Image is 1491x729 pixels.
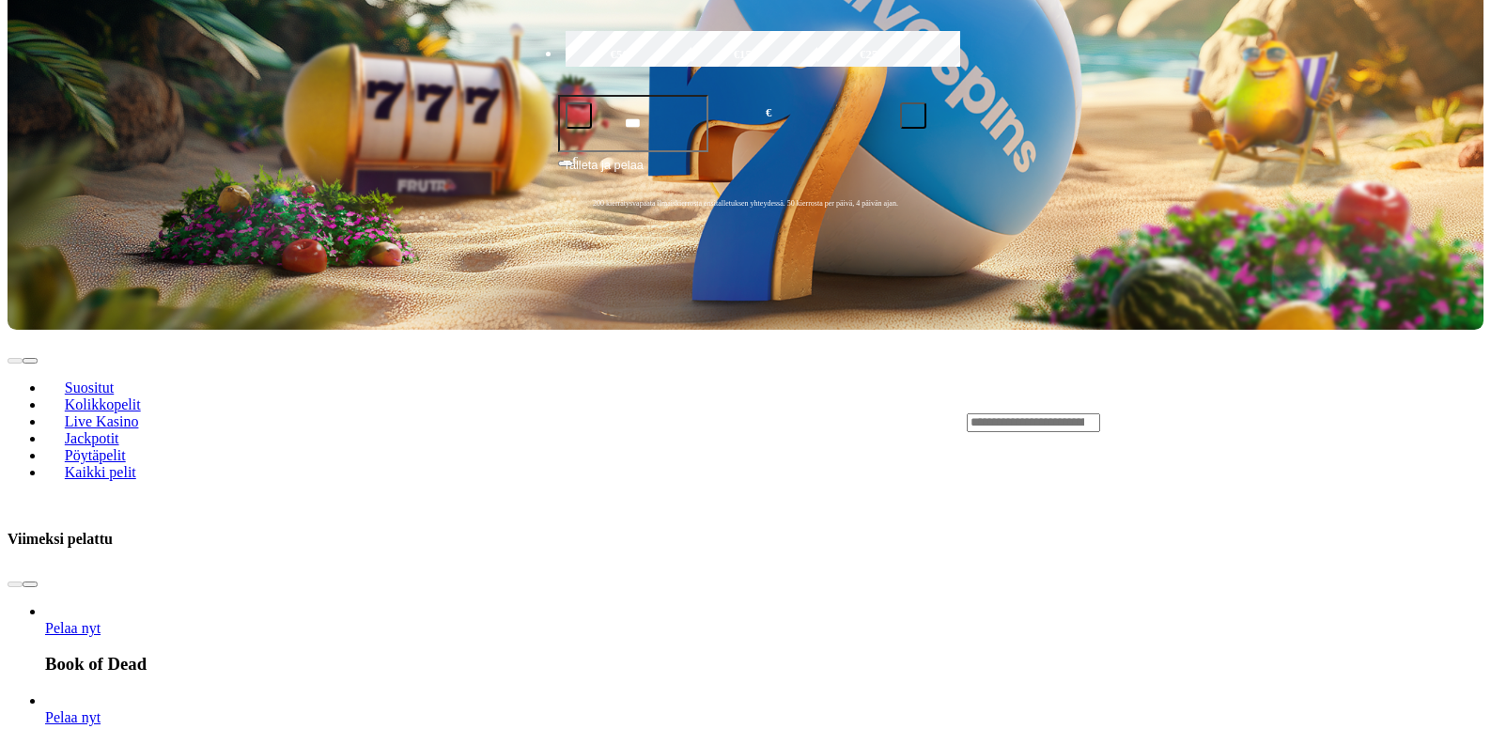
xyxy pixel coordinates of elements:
a: Suositut [45,374,133,402]
h3: Viimeksi pelattu [8,530,113,548]
a: Kaikki pelit [45,458,156,487]
span: Talleta ja pelaa [564,156,644,190]
a: Pöytäpelit [45,442,145,470]
button: next slide [23,582,38,587]
label: €150 [687,28,804,83]
span: Kolikkopelit [57,396,148,412]
a: Kolikkopelit [45,391,160,419]
a: Legacy of Dead [45,709,101,725]
a: Jackpotit [45,425,138,453]
button: minus icon [566,102,592,129]
label: €250 [813,28,930,83]
button: plus icon [900,102,926,129]
button: next slide [23,358,38,364]
header: Lobby [8,330,1483,514]
label: €50 [561,28,678,83]
button: prev slide [8,582,23,587]
span: Live Kasino [57,413,147,429]
button: Talleta ja pelaa [558,155,934,191]
span: € [573,154,579,165]
nav: Lobby [8,348,929,496]
button: prev slide [8,358,23,364]
a: Book of Dead [45,620,101,636]
span: Pöytäpelit [57,447,133,463]
span: € [766,104,771,122]
a: Live Kasino [45,408,158,436]
span: Jackpotit [57,430,127,446]
span: Suositut [57,380,121,396]
span: Pelaa nyt [45,709,101,725]
input: Search [967,413,1100,432]
span: Pelaa nyt [45,620,101,636]
span: Kaikki pelit [57,464,144,480]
